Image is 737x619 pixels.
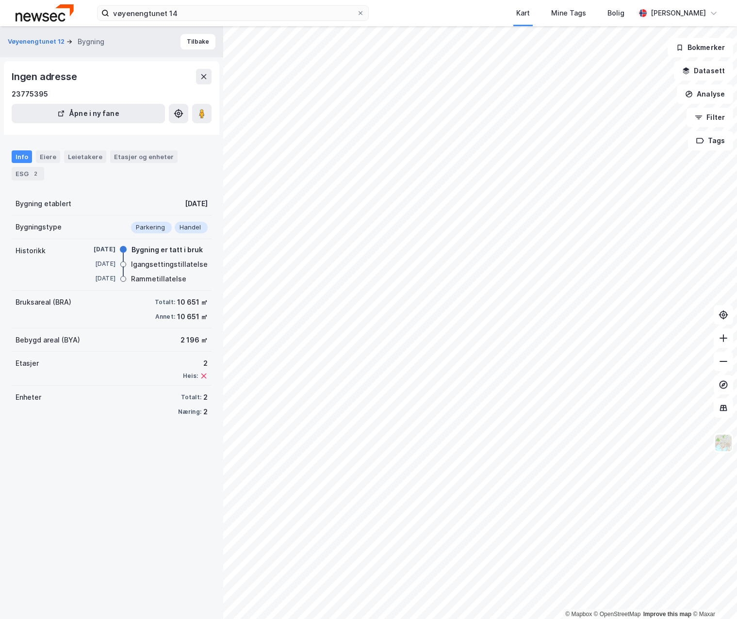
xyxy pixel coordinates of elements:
div: Heis: [183,372,198,380]
button: Filter [687,108,733,127]
button: Datasett [674,61,733,81]
img: Z [714,434,733,452]
div: Bebygd areal (BYA) [16,334,80,346]
div: [DATE] [77,260,115,268]
div: Rammetillatelse [131,273,186,285]
div: [PERSON_NAME] [651,7,706,19]
div: [DATE] [77,274,115,283]
div: Historikk [16,245,46,257]
div: 2 196 ㎡ [180,334,208,346]
div: 10 651 ㎡ [177,296,208,308]
button: Tilbake [180,34,215,49]
div: [DATE] [185,198,208,210]
iframe: Chat Widget [688,572,737,619]
img: newsec-logo.f6e21ccffca1b3a03d2d.png [16,4,74,21]
a: Improve this map [643,611,691,618]
div: Totalt: [155,298,175,306]
div: 2 [203,406,208,418]
div: Totalt: [181,393,201,401]
div: Kart [516,7,530,19]
button: Vøyenengtunet 12 [8,37,66,47]
div: Bygning etablert [16,198,71,210]
div: Info [12,150,32,163]
div: 2 [203,391,208,403]
div: [DATE] [77,245,115,254]
div: Annet: [155,313,175,321]
div: Etasjer og enheter [114,152,174,161]
div: Bruksareal (BRA) [16,296,71,308]
div: Leietakere [64,150,106,163]
button: Bokmerker [668,38,733,57]
input: Søk på adresse, matrikkel, gårdeiere, leietakere eller personer [109,6,357,20]
div: 2 [31,169,40,179]
div: Ingen adresse [12,69,79,84]
div: Igangsettingstillatelse [131,259,208,270]
div: Næring: [178,408,201,416]
div: Mine Tags [551,7,586,19]
a: Mapbox [565,611,592,618]
div: 10 651 ㎡ [177,311,208,323]
button: Åpne i ny fane [12,104,165,123]
div: 2 [183,358,208,369]
div: Bygning [78,36,104,48]
div: Kontrollprogram for chat [688,572,737,619]
button: Tags [688,131,733,150]
div: Bolig [607,7,624,19]
div: Bygningstype [16,221,62,233]
div: ESG [12,167,44,180]
button: Analyse [677,84,733,104]
a: OpenStreetMap [594,611,641,618]
div: Etasjer [16,358,39,369]
div: 23775395 [12,88,48,100]
div: Bygning er tatt i bruk [131,244,203,256]
div: Eiere [36,150,60,163]
div: Enheter [16,391,41,403]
